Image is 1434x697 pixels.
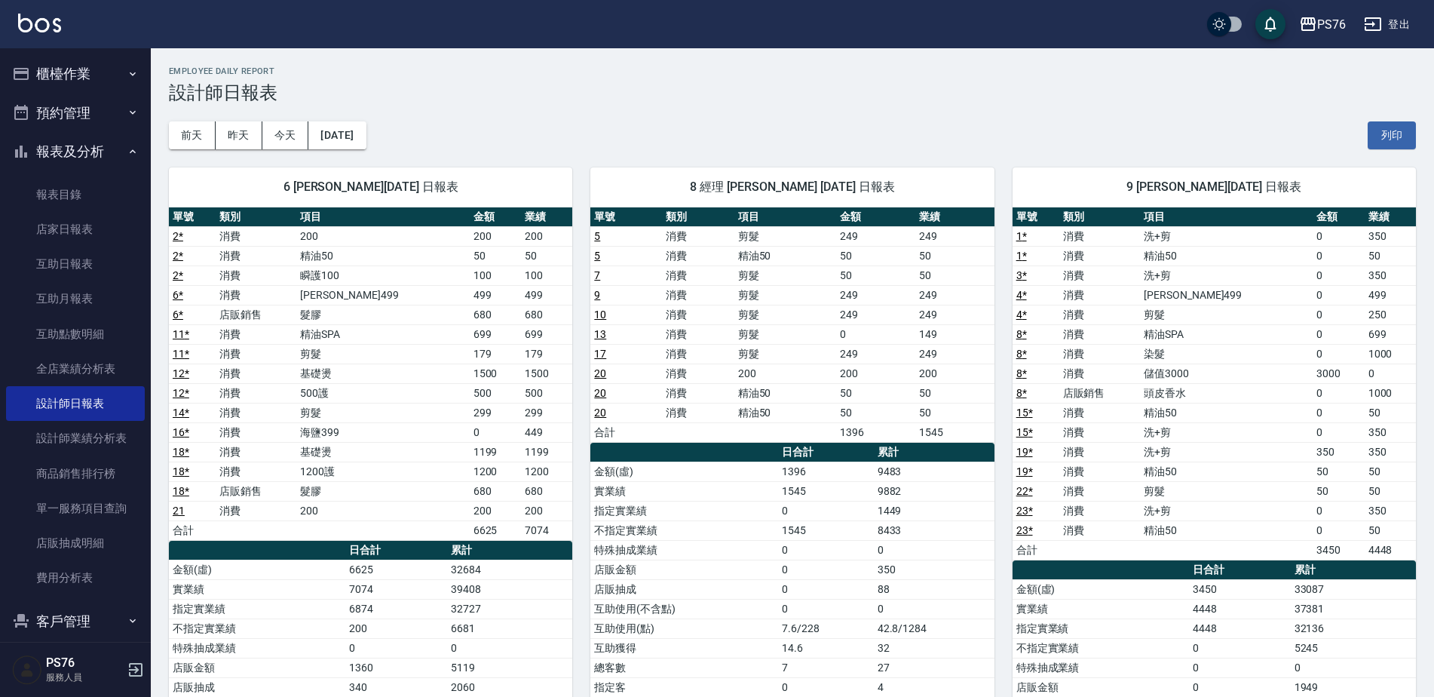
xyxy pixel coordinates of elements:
[590,462,778,481] td: 金額(虛)
[836,344,915,364] td: 249
[1365,540,1416,560] td: 4448
[608,180,976,195] span: 8 經理 [PERSON_NAME] [DATE] 日報表
[874,638,994,658] td: 32
[915,246,994,266] td: 50
[169,520,216,540] td: 合計
[1365,520,1416,540] td: 50
[1365,442,1416,462] td: 350
[662,246,734,266] td: 消費
[915,285,994,305] td: 249
[662,285,734,305] td: 消費
[1140,266,1313,285] td: 洗+剪
[169,599,345,619] td: 指定實業績
[874,619,994,638] td: 42.8/1284
[6,456,145,491] a: 商品銷售排行榜
[1140,442,1313,462] td: 洗+剪
[216,305,297,324] td: 店販銷售
[734,383,836,403] td: 精油50
[734,344,836,364] td: 剪髮
[662,324,734,344] td: 消費
[590,422,662,442] td: 合計
[216,324,297,344] td: 消費
[778,560,873,579] td: 0
[46,671,123,684] p: 服務人員
[590,520,778,540] td: 不指定實業績
[915,207,994,227] th: 業績
[296,266,469,285] td: 瞬護100
[594,387,606,399] a: 20
[594,309,606,321] a: 10
[915,364,994,383] td: 200
[296,501,469,520] td: 200
[1313,266,1364,285] td: 0
[836,285,915,305] td: 249
[521,403,572,422] td: 299
[1365,305,1416,324] td: 250
[169,121,216,149] button: 前天
[470,462,521,481] td: 1200
[1059,246,1141,266] td: 消費
[1059,344,1141,364] td: 消費
[521,364,572,383] td: 1500
[594,367,606,379] a: 20
[6,54,145,94] button: 櫃檯作業
[296,364,469,383] td: 基礎燙
[836,422,915,442] td: 1396
[778,599,873,619] td: 0
[590,579,778,599] td: 店販抽成
[296,383,469,403] td: 500護
[521,481,572,501] td: 680
[874,481,994,501] td: 9882
[169,82,1416,103] h3: 設計師日報表
[18,14,61,32] img: Logo
[6,212,145,247] a: 店家日報表
[1365,344,1416,364] td: 1000
[1291,579,1416,599] td: 33087
[1140,501,1313,520] td: 洗+剪
[470,364,521,383] td: 1500
[1313,207,1364,227] th: 金額
[6,602,145,641] button: 客戶管理
[169,638,345,658] td: 特殊抽成業績
[1365,462,1416,481] td: 50
[915,305,994,324] td: 249
[734,324,836,344] td: 剪髮
[447,638,572,658] td: 0
[778,481,873,501] td: 1545
[216,403,297,422] td: 消費
[6,317,145,352] a: 互助點數明細
[1140,285,1313,305] td: [PERSON_NAME]499
[836,266,915,285] td: 50
[1313,501,1364,520] td: 0
[345,560,447,579] td: 6625
[662,305,734,324] td: 消費
[1293,9,1352,40] button: PS76
[778,619,873,638] td: 7.6/228
[1059,226,1141,246] td: 消費
[1291,599,1416,619] td: 37381
[594,289,600,301] a: 9
[169,207,572,541] table: a dense table
[1059,422,1141,442] td: 消費
[1059,324,1141,344] td: 消費
[1013,579,1189,599] td: 金額(虛)
[216,462,297,481] td: 消費
[470,481,521,501] td: 680
[447,619,572,638] td: 6681
[521,207,572,227] th: 業績
[590,501,778,520] td: 指定實業績
[778,462,873,481] td: 1396
[169,207,216,227] th: 單號
[662,364,734,383] td: 消費
[216,501,297,520] td: 消費
[594,407,606,419] a: 20
[662,403,734,422] td: 消費
[1313,246,1364,266] td: 0
[6,94,145,133] button: 預約管理
[216,121,262,149] button: 昨天
[662,266,734,285] td: 消費
[296,324,469,344] td: 精油SPA
[296,207,469,227] th: 項目
[187,180,554,195] span: 6 [PERSON_NAME][DATE] 日報表
[1013,599,1189,619] td: 實業績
